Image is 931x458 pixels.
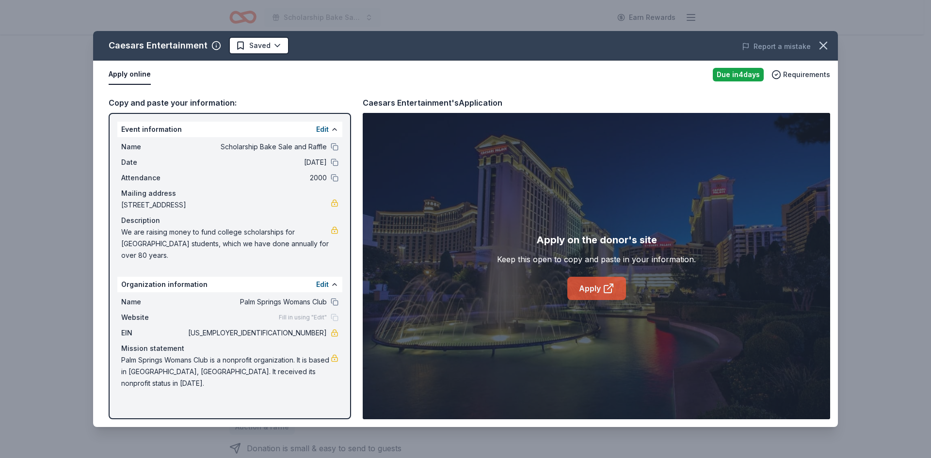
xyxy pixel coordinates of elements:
div: Keep this open to copy and paste in your information. [497,253,696,265]
span: Palm Springs Womans Club is a nonprofit organization. It is based in [GEOGRAPHIC_DATA], [GEOGRAPH... [121,354,331,389]
span: Fill in using "Edit" [279,314,327,321]
span: Saved [249,40,271,51]
span: Name [121,296,186,308]
button: Requirements [771,69,830,80]
span: Attendance [121,172,186,184]
div: Event information [117,122,342,137]
div: Mailing address [121,188,338,199]
span: [STREET_ADDRESS] [121,199,331,211]
span: Palm Springs Womans Club [186,296,327,308]
div: Apply on the donor's site [536,232,657,248]
button: Edit [316,279,329,290]
span: Date [121,157,186,168]
div: Due in 4 days [713,68,764,81]
button: Apply online [109,64,151,85]
span: Scholarship Bake Sale and Raffle [186,141,327,153]
div: Caesars Entertainment's Application [363,96,502,109]
span: 2000 [186,172,327,184]
span: Requirements [783,69,830,80]
span: Website [121,312,186,323]
span: Name [121,141,186,153]
button: Report a mistake [742,41,811,52]
span: [US_EMPLOYER_IDENTIFICATION_NUMBER] [186,327,327,339]
div: Copy and paste your information: [109,96,351,109]
button: Edit [316,124,329,135]
div: Organization information [117,277,342,292]
button: Saved [229,37,289,54]
div: Description [121,215,338,226]
a: Apply [567,277,626,300]
span: EIN [121,327,186,339]
div: Caesars Entertainment [109,38,208,53]
div: Mission statement [121,343,338,354]
span: [DATE] [186,157,327,168]
span: We are raising money to fund college scholarships for [GEOGRAPHIC_DATA] students, which we have d... [121,226,331,261]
